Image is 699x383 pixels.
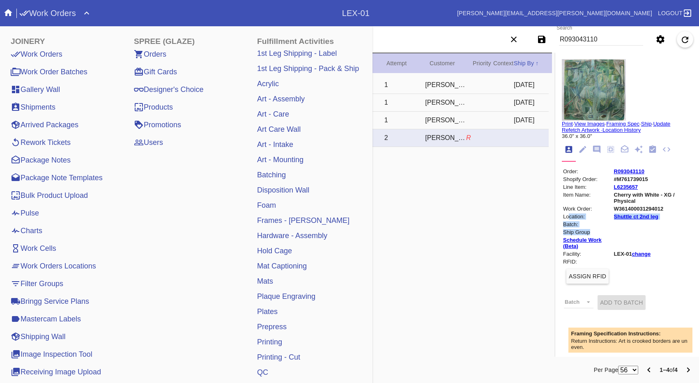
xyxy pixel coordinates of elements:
[7,47,66,62] a: Work Orders
[254,319,290,334] a: Prepress
[254,350,304,365] a: Printing - Cut
[600,299,643,306] span: Add to Batch
[614,250,692,257] td: LEX-01
[254,365,271,380] a: QC
[634,145,643,155] ng-md-icon: Add Ons
[536,60,538,67] span: ↑
[563,205,613,212] td: Work Order:
[564,145,573,155] ng-md-icon: Order Info
[571,330,697,337] div: Framing Specification Instructions:
[614,213,658,220] a: Shuttle ct 2nd leg
[652,31,669,48] button: Settings
[254,137,297,152] a: Art - Intake
[7,206,42,220] a: Pulse
[648,145,657,155] ng-md-icon: Workflow
[509,39,519,46] ng-md-icon: Clear filters
[563,168,613,175] td: Order:
[7,82,63,97] a: Gallery Wall
[430,58,473,68] div: Customer
[425,117,466,124] div: [PERSON_NAME]
[7,329,69,344] a: Shipping Wall
[592,145,601,155] ng-md-icon: Notes
[254,46,340,61] a: 1st Leg Shipping - Label
[254,183,313,197] a: Disposition Wall
[254,167,289,182] a: Batching
[7,223,46,238] a: Charts
[254,289,319,304] a: Plaque Engraving
[425,134,466,142] div: [PERSON_NAME]
[7,276,67,291] a: Filter Groups
[632,251,651,257] a: change
[641,121,652,127] a: Ship
[254,259,310,273] a: Mat Captioning
[254,107,292,122] a: Art - Care
[131,135,166,150] a: Users
[614,205,692,212] td: W361400031294012
[566,269,609,284] button: Assign RFID
[563,191,613,204] td: Item Name:
[19,7,76,20] h1: Work Orders
[384,99,425,106] div: 1
[614,184,638,190] a: L6235657
[7,94,549,112] div: Select Work OrderR093043110R255Shipped 0 workflow steps remainingGRAsh (Gallery) / Digital White ...
[254,92,308,106] a: Art - Assembly
[562,127,602,133] a: Refetch Artwork ·
[131,47,170,62] a: Orders
[384,117,425,124] div: 1
[425,81,466,89] div: [PERSON_NAME]
[562,121,573,127] a: Print
[606,145,615,155] ng-md-icon: Measurements
[342,9,370,18] div: LEX-01
[473,58,493,68] div: Priority
[563,229,613,236] td: Ship Group
[602,127,641,133] a: Location History
[131,100,176,115] a: Products
[254,335,285,349] a: Printing
[7,241,60,256] a: Work Cells
[571,338,697,350] div: Return Instructions: Art is crooked borders are un even.
[514,99,549,106] div: [DATE]
[19,5,342,21] div: Work OrdersExpand
[254,243,295,258] a: Hold Cage
[574,121,605,127] a: View Images
[594,365,619,375] label: Per Page
[7,117,82,132] a: Arrived Packages
[131,82,207,97] a: Designer's Choice
[384,81,425,89] div: 1
[473,60,491,67] span: Priority
[386,58,430,68] div: Attempt
[563,237,602,249] a: Schedule Work (Beta)
[254,213,353,228] a: Frames - [PERSON_NAME]
[514,81,549,89] div: [DATE]
[7,76,549,94] div: Select Work OrderR093043110R254Shipped 0 workflow steps remainingXG[PERSON_NAME] Slim (Medium) / ...
[680,362,697,378] button: Next Page
[7,64,91,79] a: Work Order Batches
[614,168,644,174] a: R093043110
[254,61,362,76] a: 1st Leg Shipping - Pack & Ship
[7,294,92,309] a: Bringg Service Plans
[533,31,550,48] button: Save filters
[254,122,304,137] a: Art Care Wall
[564,296,593,308] md-select: Batch
[569,273,606,280] span: Assign RFID
[254,304,281,319] a: Plates
[254,228,331,243] a: Hardware - Assembly
[254,76,282,91] a: Acrylic
[578,145,587,155] ng-md-icon: Work Order Fields
[660,367,669,373] b: 1–4
[7,170,106,185] a: Package Note Templates
[7,112,549,129] div: Select Work OrderR093043110R253Shipped 0 workflow steps remainingXGCherry with White / WhiteLEX-0...
[614,176,692,183] td: #M761739015
[7,188,91,203] a: Bulk Product Upload
[7,365,104,379] a: Receiving Image Upload
[562,59,626,121] img: c_inside,w_600,h_600.auto
[7,312,84,326] a: Mastercam Labels
[7,259,99,273] a: Work Orders Locations
[563,221,613,228] td: Batch:
[620,145,629,155] ng-md-icon: Package Note
[514,117,549,124] div: [DATE]
[514,60,534,67] span: Ship By
[457,10,652,16] a: [PERSON_NAME][EMAIL_ADDRESS][PERSON_NAME][DOMAIN_NAME]
[655,6,692,21] a: Logout
[674,367,678,373] b: 4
